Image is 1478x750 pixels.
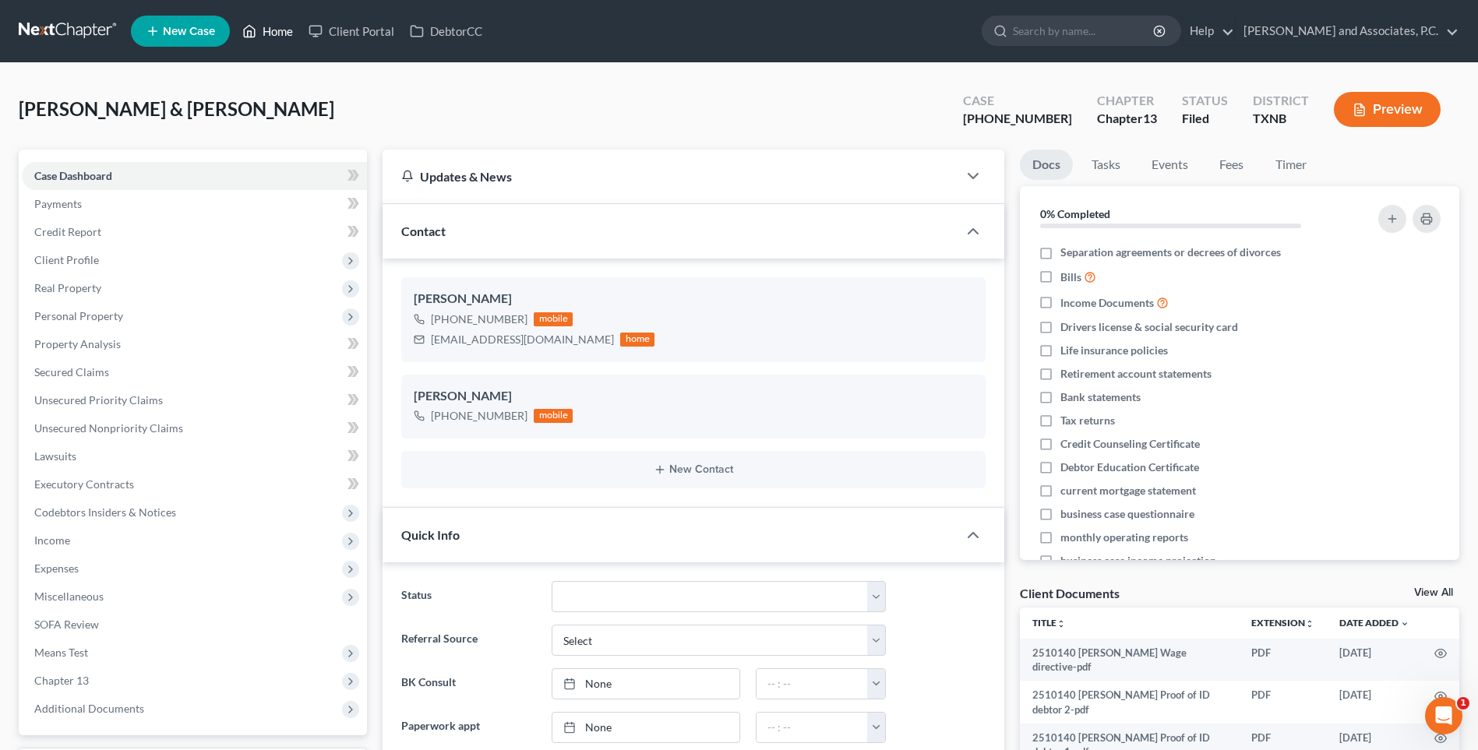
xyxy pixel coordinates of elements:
[414,387,973,406] div: [PERSON_NAME]
[34,618,99,631] span: SOFA Review
[1060,553,1216,569] span: business case income projection
[963,92,1072,110] div: Case
[34,674,89,687] span: Chapter 13
[1060,506,1194,522] span: business case questionnaire
[22,386,367,414] a: Unsecured Priority Claims
[1339,617,1409,629] a: Date Added expand_more
[34,590,104,603] span: Miscellaneous
[22,358,367,386] a: Secured Claims
[401,527,460,542] span: Quick Info
[22,442,367,470] a: Lawsuits
[34,505,176,519] span: Codebtors Insiders & Notices
[22,611,367,639] a: SOFA Review
[552,713,739,742] a: None
[1032,617,1066,629] a: Titleunfold_more
[431,312,527,327] div: [PHONE_NUMBER]
[34,365,109,379] span: Secured Claims
[414,290,973,308] div: [PERSON_NAME]
[552,669,739,699] a: None
[1060,245,1281,260] span: Separation agreements or decrees of divorces
[1414,587,1453,598] a: View All
[1056,619,1066,629] i: unfold_more
[34,225,101,238] span: Credit Report
[34,169,112,182] span: Case Dashboard
[34,393,163,407] span: Unsecured Priority Claims
[34,477,134,491] span: Executory Contracts
[1060,269,1081,285] span: Bills
[34,562,79,575] span: Expenses
[1334,92,1441,127] button: Preview
[393,581,543,612] label: Status
[1013,16,1155,45] input: Search by name...
[34,449,76,463] span: Lawsuits
[534,409,573,423] div: mobile
[1400,619,1409,629] i: expand_more
[414,463,973,476] button: New Contact
[963,110,1072,128] div: [PHONE_NUMBER]
[620,333,654,347] div: home
[393,625,543,656] label: Referral Source
[1239,681,1327,724] td: PDF
[1060,295,1154,311] span: Income Documents
[19,97,334,120] span: [PERSON_NAME] & [PERSON_NAME]
[1020,585,1120,601] div: Client Documents
[1079,150,1133,180] a: Tasks
[163,26,215,37] span: New Case
[1060,366,1212,382] span: Retirement account statements
[1040,207,1110,220] strong: 0% Completed
[1060,319,1238,335] span: Drivers license & social security card
[1182,17,1234,45] a: Help
[34,281,101,294] span: Real Property
[1457,697,1469,710] span: 1
[1253,92,1309,110] div: District
[1139,150,1201,180] a: Events
[1097,110,1157,128] div: Chapter
[401,168,939,185] div: Updates & News
[1239,639,1327,681] td: PDF
[1425,697,1462,734] iframe: Intercom live chat
[534,312,573,326] div: mobile
[301,17,402,45] a: Client Portal
[1060,413,1115,428] span: Tax returns
[34,253,99,266] span: Client Profile
[22,470,367,498] a: Executory Contracts
[431,408,527,424] div: [PHONE_NUMBER]
[1327,639,1422,681] td: [DATE]
[22,190,367,218] a: Payments
[34,421,183,435] span: Unsecured Nonpriority Claims
[393,668,543,699] label: BK Consult
[1060,483,1196,498] span: current mortgage statement
[34,646,88,659] span: Means Test
[401,224,446,238] span: Contact
[1060,530,1188,545] span: monthly operating reports
[1263,150,1319,180] a: Timer
[1020,150,1073,180] a: Docs
[1327,681,1422,724] td: [DATE]
[1143,111,1157,125] span: 13
[1253,110,1309,128] div: TXNB
[1097,92,1157,110] div: Chapter
[1060,389,1141,405] span: Bank statements
[34,702,144,715] span: Additional Documents
[1251,617,1314,629] a: Extensionunfold_more
[1207,150,1257,180] a: Fees
[1060,436,1200,452] span: Credit Counseling Certificate
[34,533,70,547] span: Income
[34,337,121,350] span: Property Analysis
[1305,619,1314,629] i: unfold_more
[431,332,614,347] div: [EMAIL_ADDRESS][DOMAIN_NAME]
[22,414,367,442] a: Unsecured Nonpriority Claims
[1182,110,1228,128] div: Filed
[1020,681,1239,724] td: 2510140 [PERSON_NAME] Proof of ID debtor 2-pdf
[402,17,490,45] a: DebtorCC
[757,669,868,699] input: -- : --
[22,330,367,358] a: Property Analysis
[1060,343,1168,358] span: Life insurance policies
[1060,460,1199,475] span: Debtor Education Certificate
[22,162,367,190] a: Case Dashboard
[1020,639,1239,681] td: 2510140 [PERSON_NAME] Wage directive-pdf
[34,309,123,322] span: Personal Property
[1182,92,1228,110] div: Status
[235,17,301,45] a: Home
[393,712,543,743] label: Paperwork appt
